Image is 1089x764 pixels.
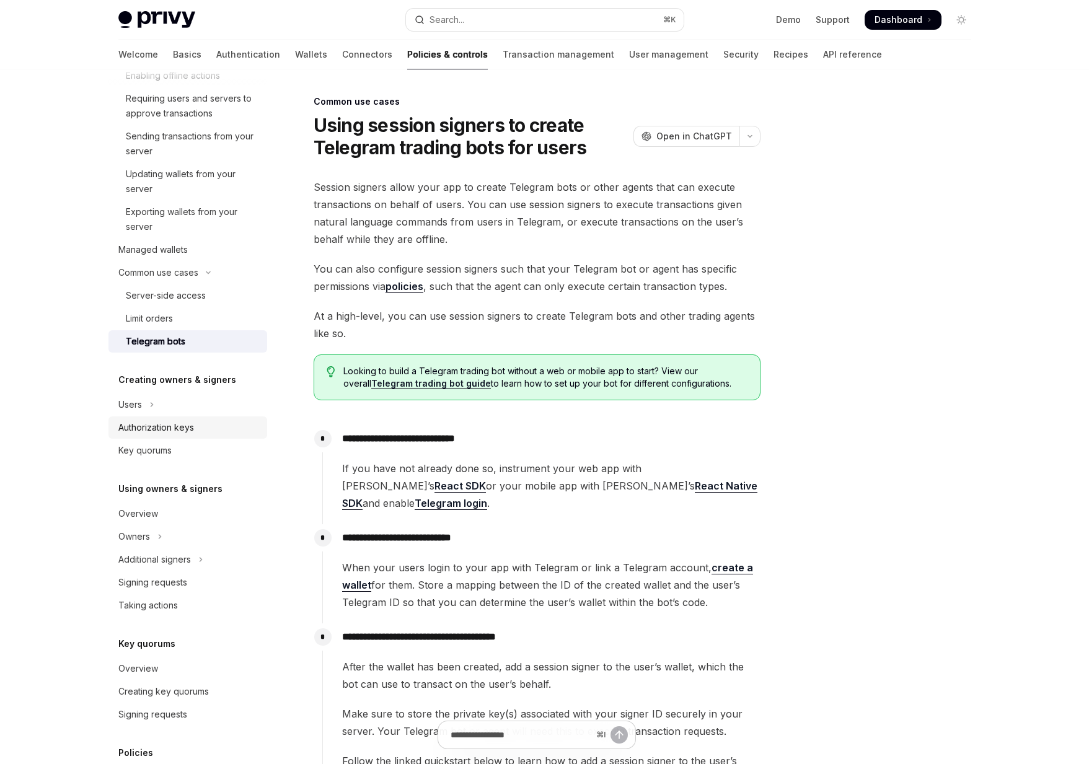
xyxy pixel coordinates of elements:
a: Exporting wallets from your server [108,201,267,238]
span: Session signers allow your app to create Telegram bots or other agents that can execute transacti... [314,178,761,248]
a: API reference [823,40,882,69]
a: Key quorums [108,439,267,462]
div: Server-side access [126,288,206,303]
a: Demo [776,14,801,26]
a: Telegram bots [108,330,267,353]
h5: Key quorums [118,636,175,651]
a: User management [629,40,708,69]
span: ⌘ K [663,15,676,25]
button: Open in ChatGPT [633,126,739,147]
h5: Using owners & signers [118,481,223,496]
div: Creating key quorums [118,684,209,699]
a: Sending transactions from your server [108,125,267,162]
a: Support [816,14,850,26]
button: Send message [611,726,628,744]
a: Overview [108,657,267,680]
a: Telegram trading bot guide [371,378,491,389]
a: Signing requests [108,703,267,726]
a: Connectors [342,40,392,69]
a: Telegram login [415,497,487,510]
div: Telegram bots [126,334,185,349]
a: Recipes [774,40,808,69]
a: Taking actions [108,594,267,617]
a: Welcome [118,40,158,69]
span: If you have not already done so, instrument your web app with [PERSON_NAME]’s or your mobile app ... [342,460,760,512]
button: Toggle dark mode [951,10,971,30]
div: Exporting wallets from your server [126,204,260,234]
a: Creating key quorums [108,680,267,703]
a: Authentication [216,40,280,69]
a: Transaction management [503,40,614,69]
div: Requiring users and servers to approve transactions [126,91,260,121]
input: Ask a question... [451,721,591,749]
div: Owners [118,529,150,544]
a: Authorization keys [108,416,267,439]
div: Overview [118,506,158,521]
a: React SDK [434,480,486,493]
div: Users [118,397,142,412]
div: Authorization keys [118,420,194,435]
div: Search... [430,12,464,27]
a: Security [723,40,759,69]
a: Server-side access [108,284,267,307]
button: Toggle Common use cases section [108,261,267,284]
a: Basics [173,40,201,69]
a: policies [386,280,423,293]
span: After the wallet has been created, add a session signer to the user’s wallet, which the bot can u... [342,658,760,693]
a: Signing requests [108,571,267,594]
div: Managed wallets [118,242,188,257]
a: Updating wallets from your server [108,163,267,200]
div: Additional signers [118,552,191,567]
span: Make sure to store the private key(s) associated with your signer ID securely in your server. You... [342,705,760,740]
span: Open in ChatGPT [656,130,732,143]
div: Common use cases [314,95,761,108]
a: Limit orders [108,307,267,330]
div: Common use cases [118,265,198,280]
a: Dashboard [865,10,941,30]
div: Taking actions [118,598,178,613]
button: Open search [406,9,684,31]
button: Toggle Owners section [108,525,267,548]
span: Looking to build a Telegram trading bot without a web or mobile app to start? View our overall to... [343,365,747,390]
h5: Policies [118,745,153,760]
h1: Using session signers to create Telegram trading bots for users [314,114,628,159]
a: Policies & controls [407,40,488,69]
a: Managed wallets [108,239,267,261]
a: Overview [108,503,267,525]
img: light logo [118,11,195,29]
span: At a high-level, you can use session signers to create Telegram bots and other trading agents lik... [314,307,761,342]
span: You can also configure session signers such that your Telegram bot or agent has specific permissi... [314,260,761,295]
a: Wallets [295,40,327,69]
div: Sending transactions from your server [126,129,260,159]
div: Signing requests [118,575,187,590]
div: Overview [118,661,158,676]
button: Toggle Additional signers section [108,548,267,571]
h5: Creating owners & signers [118,372,236,387]
span: Dashboard [875,14,922,26]
a: Requiring users and servers to approve transactions [108,87,267,125]
button: Toggle Users section [108,393,267,416]
div: Signing requests [118,707,187,722]
span: When your users login to your app with Telegram or link a Telegram account, for them. Store a map... [342,559,760,611]
div: Limit orders [126,311,173,326]
div: Updating wallets from your server [126,167,260,196]
svg: Tip [327,366,335,377]
div: Key quorums [118,443,172,458]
